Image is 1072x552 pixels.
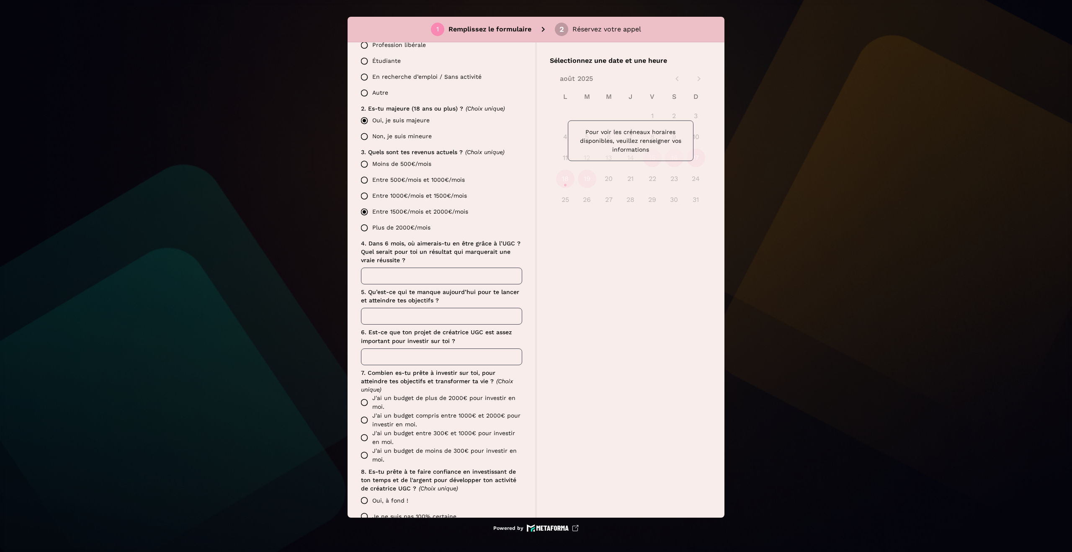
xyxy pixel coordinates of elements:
[356,37,522,53] label: Profession libérale
[448,24,531,34] p: Remplissez le formulaire
[356,53,522,69] label: Étudiante
[356,129,522,144] label: Non, je suis mineure
[361,289,521,304] span: 5. Qu’est-ce qui te manque aujourd’hui pour te lancer et atteindre tes objectifs ?
[572,24,641,34] p: Réservez votre appel
[356,493,522,508] label: Oui, à fond !
[356,394,522,411] label: J'ai un budget de plus de 2000€ pour investir en moi.
[356,508,522,524] label: Je ne suis pas 100% certaine...
[559,26,564,33] div: 2
[356,156,522,172] label: Moins de 500€/mois
[356,69,522,85] label: En recherche d’emploi / Sans activité
[436,26,439,33] div: 1
[356,411,522,429] label: J'ai un budget compris entre 1000€ et 2000€ pour investir en moi.
[493,524,579,532] a: Powered by
[361,378,515,393] span: (Choix unique)
[361,329,514,344] span: 6. Est-ce que ton projet de créatrice UGC est assez important pour investir sur toi ?
[361,240,523,263] span: 4. Dans 6 mois, où aimerais-tu en être grâce à l’UGC ? Quel serait pour toi un résultat qui marqu...
[550,56,711,66] p: Sélectionnez une date et une heure
[356,188,522,204] label: Entre 1000€/mois et 1500€/mois
[356,446,522,464] label: J'ai un budget de moins de 300€ pour investir en moi.
[361,369,497,384] span: 7. Combien es-tu prête à investir sur toi, pour atteindre tes objectifs et transformer ta vie ?
[493,525,523,531] p: Powered by
[356,172,522,188] label: Entre 500€/mois et 1000€/mois
[361,468,518,492] span: 8. Es-tu prête à te faire confiance en investissant de ton temps et de l'argent pour développer t...
[361,105,463,112] span: 2. Es-tu majeure (18 ans ou plus) ?
[356,85,522,101] label: Autre
[356,220,522,236] label: Plus de 2000€/mois
[419,485,458,492] span: (Choix unique)
[356,429,522,446] label: J'ai un budget entre 300€ et 1000€ pour investir en moi.
[356,113,522,129] label: Oui, je suis majeure
[356,204,522,220] label: Entre 1500€/mois et 2000€/mois
[575,128,686,154] p: Pour voir les créneaux horaires disponibles, veuillez renseigner vos informations
[465,149,505,155] span: (Choix unique)
[466,105,505,112] span: (Choix unique)
[361,149,463,155] span: 3. Quels sont tes revenus actuels ?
